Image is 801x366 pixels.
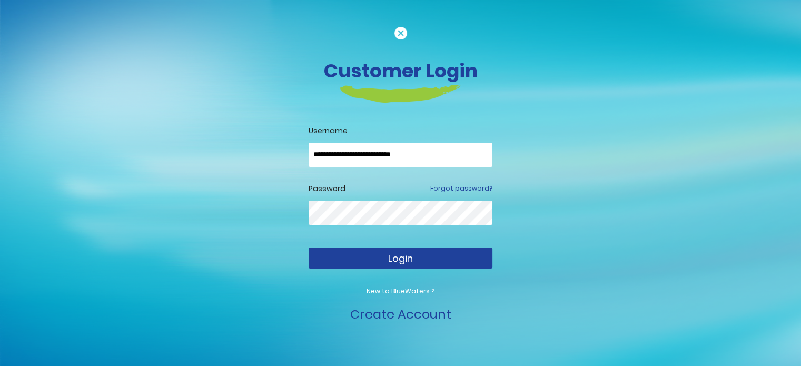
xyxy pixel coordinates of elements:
[350,305,451,323] a: Create Account
[394,27,407,39] img: cancel
[309,183,345,194] label: Password
[430,184,492,193] a: Forgot password?
[309,286,492,296] p: New to BlueWaters ?
[108,60,693,82] h3: Customer Login
[388,252,413,265] span: Login
[309,125,492,136] label: Username
[309,248,492,269] button: Login
[340,85,461,103] img: login-heading-border.png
